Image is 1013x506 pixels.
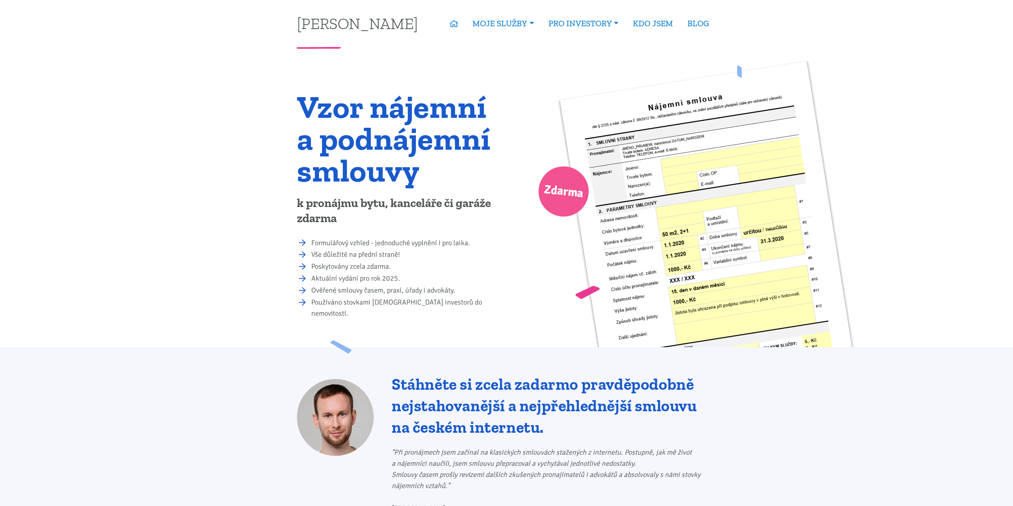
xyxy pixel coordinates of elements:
[311,261,501,272] li: Poskytovány zcela zdarma.
[297,379,374,456] img: Tomáš Kučera
[541,14,626,33] a: PRO INVESTORY
[543,179,584,204] span: Zdarma
[297,16,418,31] a: [PERSON_NAME]
[392,448,701,490] i: "Při pronájmech jsem začínal na klasických smlouvách stažených z internetu. Postupně, jak mě živo...
[392,373,716,438] h2: Stáhněte si zcela zadarmo pravděpodobně nejstahovanější a nejpřehlednější smlouvu na českém inter...
[311,297,501,319] li: Používáno stovkami [DEMOGRAPHIC_DATA] investorů do nemovitostí.
[465,14,541,33] a: MOJE SLUŽBY
[297,196,501,226] p: k pronájmu bytu, kanceláře či garáže zdarma
[626,14,680,33] a: KDO JSEM
[311,249,501,260] li: Vše důležité na přední straně!
[680,14,716,33] a: BLOG
[311,273,501,284] li: Aktuální vydání pro rok 2025.
[311,238,501,249] li: Formulářový vzhled - jednoduché vyplnění i pro laika.
[311,285,501,296] li: Ověřené smlouvy časem, praxí, úřady i advokáty.
[297,91,501,186] h1: Vzor nájemní a podnájemní smlouvy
